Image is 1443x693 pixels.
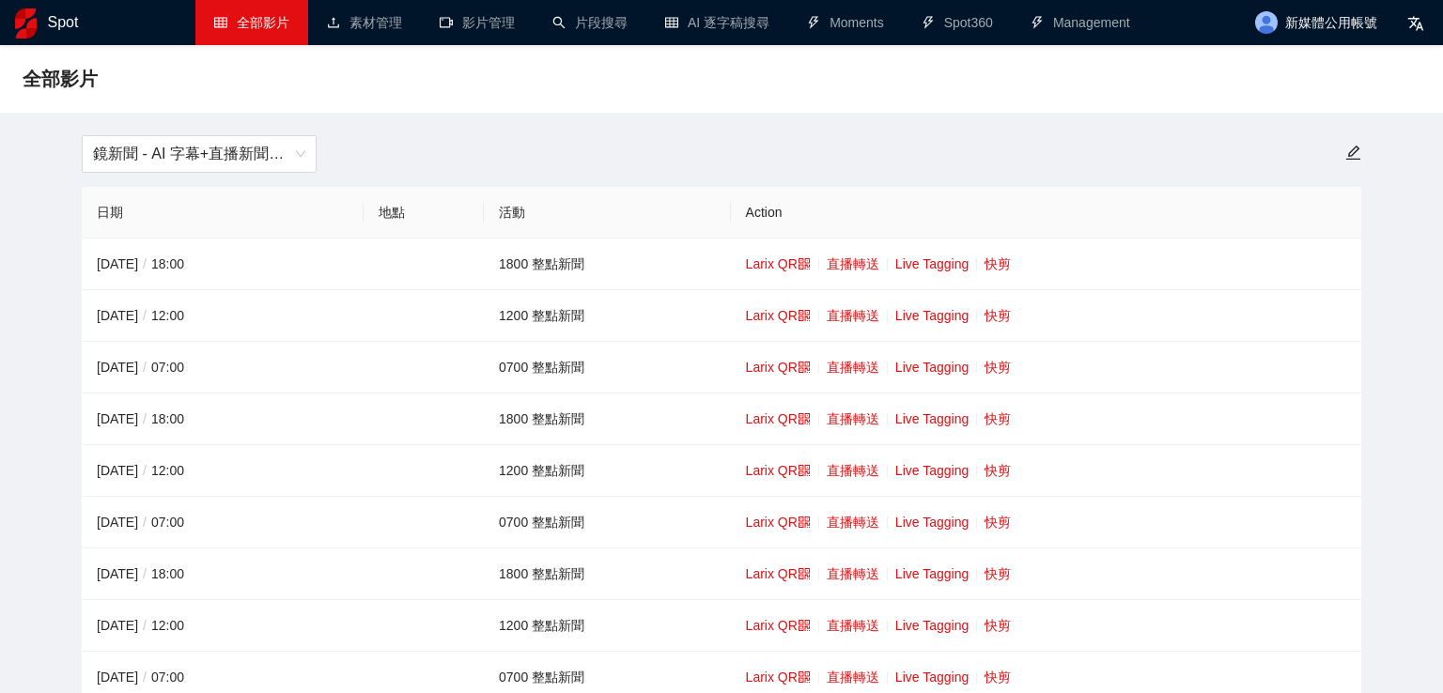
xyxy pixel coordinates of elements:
[798,619,811,632] span: qrcode
[746,566,811,581] a: Larix QR
[15,8,37,38] img: logo
[138,515,151,530] span: /
[827,566,879,581] a: 直播轉送
[484,393,731,445] td: 1800 整點新聞
[798,464,811,477] span: qrcode
[484,187,731,239] th: 活動
[138,618,151,633] span: /
[798,567,811,580] span: qrcode
[214,16,227,29] span: table
[985,256,1011,271] a: 快剪
[484,342,731,393] td: 0700 整點新聞
[746,463,811,478] a: Larix QR
[895,515,969,530] a: Live Tagging
[827,308,879,323] a: 直播轉送
[985,670,1011,685] a: 快剪
[82,342,364,393] td: [DATE] 07:00
[895,670,969,685] a: Live Tagging
[746,308,811,323] a: Larix QR
[798,516,811,529] span: qrcode
[1255,11,1278,34] img: avatar
[827,463,879,478] a: 直播轉送
[138,463,151,478] span: /
[895,308,969,323] a: Live Tagging
[798,412,811,425] span: qrcode
[827,618,879,633] a: 直播轉送
[237,15,289,30] span: 全部影片
[985,411,1011,426] a: 快剪
[895,360,969,375] a: Live Tagging
[138,256,151,271] span: /
[798,361,811,374] span: qrcode
[484,290,731,342] td: 1200 整點新聞
[807,15,884,30] a: thunderboltMoments
[746,670,811,685] a: Larix QR
[985,463,1011,478] a: 快剪
[82,393,364,445] td: [DATE] 18:00
[93,136,305,172] span: 鏡新聞 - AI 字幕+直播新聞（2025-2027）
[82,600,364,652] td: [DATE] 12:00
[731,187,1361,239] th: Action
[798,257,811,270] span: qrcode
[895,566,969,581] a: Live Tagging
[138,566,151,581] span: /
[895,618,969,633] a: Live Tagging
[746,618,811,633] a: Larix QR
[82,548,364,600] td: [DATE] 18:00
[665,15,769,30] a: tableAI 逐字稿搜尋
[484,497,731,548] td: 0700 整點新聞
[895,256,969,271] a: Live Tagging
[1345,145,1361,161] span: edit
[746,411,811,426] a: Larix QR
[985,515,1011,530] a: 快剪
[1031,15,1130,30] a: thunderboltManagement
[82,445,364,497] td: [DATE] 12:00
[827,360,879,375] a: 直播轉送
[364,187,484,239] th: 地點
[82,239,364,290] td: [DATE] 18:00
[746,515,811,530] a: Larix QR
[895,411,969,426] a: Live Tagging
[484,548,731,600] td: 1800 整點新聞
[985,360,1011,375] a: 快剪
[82,187,364,239] th: 日期
[827,256,879,271] a: 直播轉送
[440,15,515,30] a: video-camera影片管理
[484,239,731,290] td: 1800 整點新聞
[985,566,1011,581] a: 快剪
[138,670,151,685] span: /
[985,308,1011,323] a: 快剪
[985,618,1011,633] a: 快剪
[922,15,993,30] a: thunderboltSpot360
[827,411,879,426] a: 直播轉送
[798,670,811,684] span: qrcode
[138,360,151,375] span: /
[827,515,879,530] a: 直播轉送
[484,445,731,497] td: 1200 整點新聞
[484,600,731,652] td: 1200 整點新聞
[746,256,811,271] a: Larix QR
[138,308,151,323] span: /
[327,15,402,30] a: upload素材管理
[798,309,811,322] span: qrcode
[23,64,98,94] span: 全部影片
[827,670,879,685] a: 直播轉送
[552,15,628,30] a: search片段搜尋
[82,497,364,548] td: [DATE] 07:00
[138,411,151,426] span: /
[895,463,969,478] a: Live Tagging
[82,290,364,342] td: [DATE] 12:00
[746,360,811,375] a: Larix QR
